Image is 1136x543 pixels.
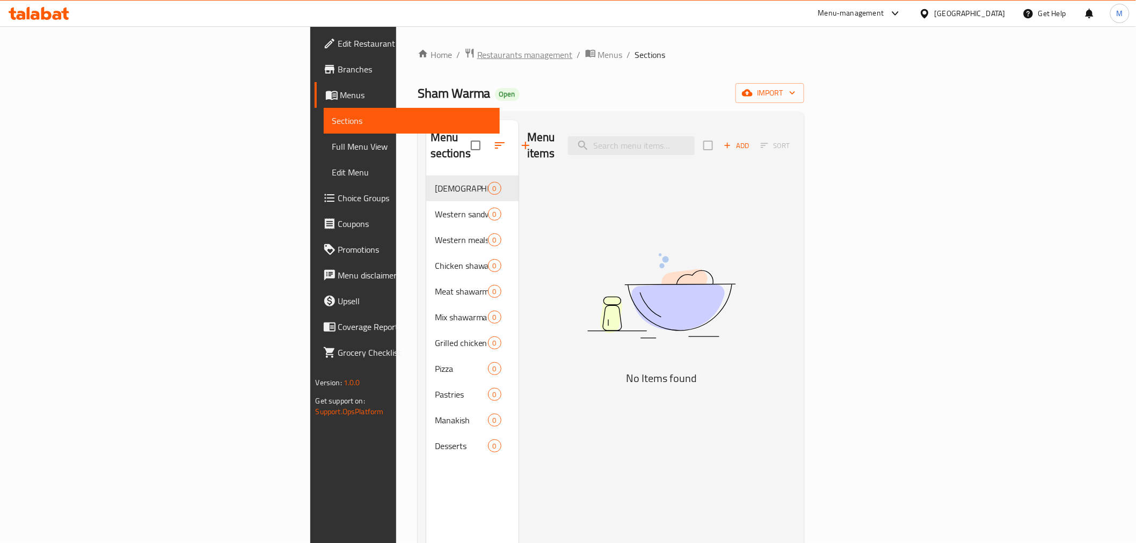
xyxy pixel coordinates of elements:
a: Edit Restaurant [315,31,500,56]
span: Promotions [338,243,491,256]
div: Menu-management [818,7,884,20]
h5: No Items found [527,370,796,387]
span: 0 [489,338,501,348]
span: 0 [489,390,501,400]
a: Menus [585,48,623,62]
a: Upsell [315,288,500,314]
span: Edit Menu [332,166,491,179]
div: items [488,233,501,246]
span: 0 [489,364,501,374]
nav: breadcrumb [418,48,805,62]
span: 0 [489,235,501,245]
div: Meat shawarma0 [426,278,519,304]
span: Upsell [338,295,491,307]
div: Open [495,88,520,101]
div: Manakish [435,414,488,427]
div: items [488,208,501,221]
span: Western meals [435,233,488,246]
div: Western sandwiches0 [426,201,519,227]
span: Mix shawarma [435,311,488,324]
span: Version: [316,376,342,390]
div: items [488,336,501,349]
input: search [568,136,695,155]
span: Menu disclaimer [338,269,491,282]
div: items [488,182,501,195]
span: Sections [635,48,666,61]
span: Open [495,90,520,99]
a: Menus [315,82,500,108]
div: items [488,362,501,375]
span: Coverage Report [338,320,491,333]
span: M [1117,8,1123,19]
span: Sort sections [487,133,513,158]
span: Select section first [754,137,797,154]
span: 0 [489,312,501,322]
div: Western meals0 [426,227,519,253]
span: Get support on: [316,394,365,408]
div: Mix shawarma0 [426,304,519,330]
a: Full Menu View [324,134,500,159]
span: [DEMOGRAPHIC_DATA] and appetizers [435,182,488,195]
a: Support.OpsPlatform [316,405,384,419]
span: Meat shawarma [435,285,488,298]
span: Western sandwiches [435,208,488,221]
div: [GEOGRAPHIC_DATA] [935,8,1006,19]
span: Menus [598,48,623,61]
li: / [577,48,581,61]
div: items [488,388,501,401]
button: import [736,83,804,103]
div: items [488,414,501,427]
span: Chicken shawarma [435,259,488,272]
span: Grilled chicken [435,336,488,349]
span: 0 [489,441,501,451]
a: Edit Menu [324,159,500,185]
div: Desserts0 [426,433,519,459]
a: Choice Groups [315,185,500,211]
div: items [488,285,501,298]
div: Pastries0 [426,381,519,407]
span: Branches [338,63,491,76]
div: Grilled chicken0 [426,330,519,356]
a: Restaurants management [464,48,573,62]
span: Grocery Checklist [338,346,491,359]
button: Add section [513,133,538,158]
span: 0 [489,415,501,425]
a: Promotions [315,237,500,262]
span: Desserts [435,439,488,452]
span: Select all sections [464,134,487,157]
span: Menus [340,89,491,101]
a: Coverage Report [315,314,500,340]
a: Menu disclaimer [315,262,500,288]
div: items [488,439,501,452]
a: Branches [315,56,500,82]
span: Choice Groups [338,192,491,204]
span: Restaurants management [477,48,573,61]
nav: Menu sections [426,171,519,463]
span: Sections [332,114,491,127]
span: Edit Restaurant [338,37,491,50]
span: Pizza [435,362,488,375]
div: items [488,311,501,324]
div: items [488,259,501,272]
div: Chicken shawarma0 [426,253,519,278]
span: 0 [489,287,501,297]
span: Pastries [435,388,488,401]
a: Sections [324,108,500,134]
a: Coupons [315,211,500,237]
span: import [744,86,796,100]
span: Add [722,140,751,152]
span: 0 [489,261,501,271]
div: Pizza0 [426,356,519,381]
img: dish.svg [527,225,796,367]
span: 1.0.0 [344,376,360,390]
div: Manakish0 [426,407,519,433]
